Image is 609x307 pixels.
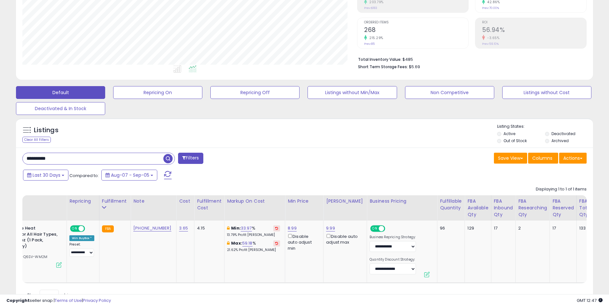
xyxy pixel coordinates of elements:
a: Privacy Policy [83,297,111,303]
li: $485 [358,55,582,63]
button: Listings without Min/Max [308,86,397,99]
span: Last 30 Days [33,172,60,178]
div: 133 [579,225,589,231]
div: Clear All Filters [22,137,51,143]
div: 96 [440,225,460,231]
div: % [227,225,280,237]
small: 215.29% [367,36,383,40]
div: Fulfillment Cost [197,198,222,211]
small: Prev: 59.10% [482,42,499,46]
th: The percentage added to the cost of goods (COGS) that forms the calculator for Min & Max prices. [224,195,285,221]
small: Prev: 70.00% [482,6,499,10]
small: Prev: 85 [364,42,375,46]
small: Prev: $183 [364,6,377,10]
button: Filters [178,153,203,164]
button: Save View [494,153,527,164]
label: Business Repricing Strategy: [370,235,416,239]
span: Ordered Items [364,21,468,24]
a: [PHONE_NUMBER] [133,225,171,231]
a: 8.99 [288,225,297,231]
h2: 56.94% [482,26,586,35]
div: Displaying 1 to 1 of 1 items [536,186,587,192]
div: 4.15 [197,225,219,231]
div: Min Price [288,198,321,205]
div: 17 [494,225,511,231]
div: % [227,240,280,252]
div: FBA inbound Qty [494,198,513,218]
span: OFF [384,226,394,231]
span: | SKU: UO-Q6SV-WM2M [2,254,47,259]
button: Repricing Off [210,86,300,99]
div: FBA Researching Qty [518,198,547,218]
button: Last 30 Days [23,170,68,181]
a: 9.99 [326,225,335,231]
div: Preset: [69,242,94,257]
label: Archived [551,138,569,143]
strong: Copyright [6,297,30,303]
button: Columns [528,153,558,164]
p: Listing States: [497,124,593,130]
h5: Listings [34,126,59,135]
b: Min: [231,225,241,231]
span: Aug-07 - Sep-05 [111,172,149,178]
span: Show: entries [27,292,73,298]
b: Max: [231,240,242,246]
a: 59.18 [242,240,253,246]
button: Deactivated & In Stock [16,102,105,115]
label: Out of Stock [504,138,527,143]
div: seller snap | | [6,298,111,304]
div: [PERSON_NAME] [326,198,364,205]
label: Quantity Discount Strategy: [370,257,416,262]
div: Note [133,198,174,205]
span: Compared to: [69,173,99,179]
button: Default [16,86,105,99]
span: ROI [482,21,586,24]
div: Markup on Cost [227,198,282,205]
button: Non Competitive [405,86,494,99]
div: 129 [467,225,486,231]
span: OFF [84,226,94,231]
button: Aug-07 - Sep-05 [101,170,157,181]
div: Win BuyBox * [69,235,94,241]
p: 21.62% Profit [PERSON_NAME] [227,248,280,252]
label: Active [504,131,515,136]
div: FBA Reserved Qty [552,198,574,218]
p: 13.79% Profit [PERSON_NAME] [227,233,280,237]
div: Fulfillment [102,198,128,205]
span: 2025-10-7 12:47 GMT [577,297,603,303]
div: 17 [552,225,572,231]
b: Total Inventory Value: [358,57,402,62]
button: Listings without Cost [502,86,591,99]
a: 33.97 [241,225,252,231]
div: Fulfillable Quantity [440,198,462,211]
span: ON [371,226,379,231]
h2: 268 [364,26,468,35]
div: FBA Total Qty [579,198,591,218]
div: Repricing [69,198,97,205]
div: Cost [179,198,191,205]
div: Disable auto adjust min [288,233,318,251]
span: Columns [532,155,552,161]
a: 3.65 [179,225,188,231]
span: $5.69 [409,64,420,70]
small: FBA [102,225,114,232]
div: Disable auto adjust max [326,233,362,245]
button: Actions [559,153,587,164]
button: Repricing On [113,86,202,99]
label: Deactivated [551,131,575,136]
small: -3.65% [485,36,499,40]
div: Business Pricing [370,198,434,205]
div: 2 [518,225,545,231]
span: ON [71,226,79,231]
div: FBA Available Qty [467,198,488,218]
b: Short Term Storage Fees: [358,64,408,69]
a: Terms of Use [55,297,82,303]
